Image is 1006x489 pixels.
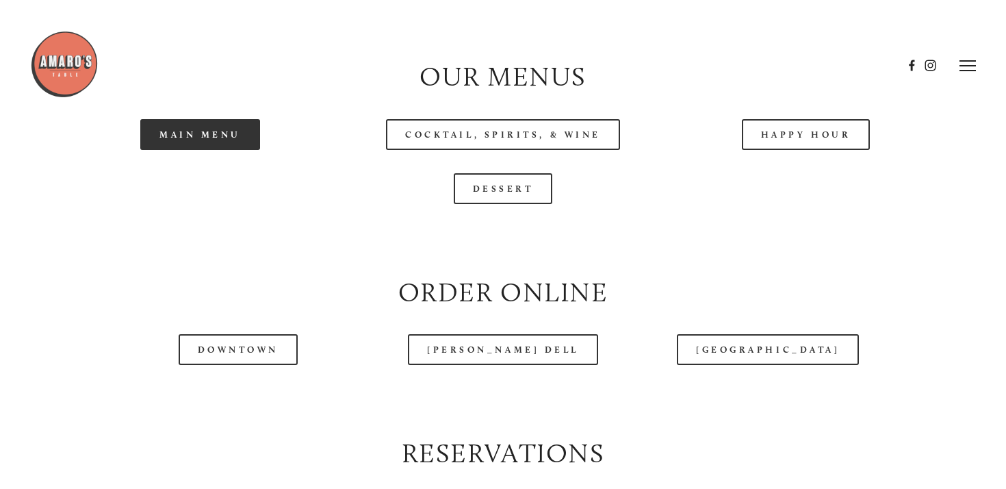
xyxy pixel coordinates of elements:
h2: Order Online [60,274,946,312]
h2: Reservations [60,435,946,473]
a: [PERSON_NAME] Dell [408,334,598,365]
img: Amaro's Table [30,30,99,99]
a: Dessert [454,173,553,204]
a: [GEOGRAPHIC_DATA] [677,334,859,365]
a: Main Menu [140,119,260,150]
a: Downtown [179,334,298,365]
a: Happy Hour [742,119,870,150]
a: Cocktail, Spirits, & Wine [386,119,620,150]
